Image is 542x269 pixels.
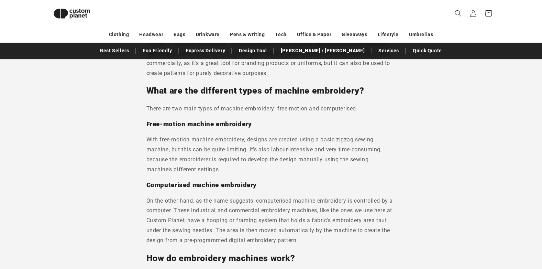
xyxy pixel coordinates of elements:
[146,104,396,114] p: There are two main types of machine embroidery: free-motion and computerised.
[342,29,367,41] a: Giveaways
[174,29,185,41] a: Bags
[146,85,396,96] h2: What are the different types of machine embroidery?
[235,45,270,57] a: Design Tool
[196,29,220,41] a: Drinkware
[409,45,445,57] a: Quick Quote
[451,6,466,21] summary: Search
[146,135,396,174] p: With free-motion machine embroidery, designs are created using a basic zigzag sewing machine, but...
[146,196,396,246] p: On the other hand, as the name suggests, computerised machine embroidery is controlled by a compu...
[139,45,175,57] a: Eco Friendly
[277,45,368,57] a: [PERSON_NAME] / [PERSON_NAME]
[378,29,399,41] a: Lifestyle
[139,29,163,41] a: Headwear
[297,29,331,41] a: Office & Paper
[48,3,96,24] img: Custom Planet
[409,29,433,41] a: Umbrellas
[230,29,265,41] a: Pens & Writing
[97,45,132,57] a: Best Sellers
[146,181,396,189] h3: Computerised machine embroidery
[275,29,286,41] a: Tech
[146,253,396,264] h2: How do embroidery machines work?
[375,45,402,57] a: Services
[109,29,129,41] a: Clothing
[182,45,229,57] a: Express Delivery
[146,120,396,128] h3: Free-motion machine embroidery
